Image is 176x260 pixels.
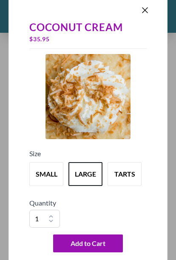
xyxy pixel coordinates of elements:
img: Product Image [45,54,131,139]
button: Variant Swatch [68,162,102,186]
h5: Size [29,149,147,159]
div: Coconut Cream [29,21,147,33]
button: Add to Cart [53,234,123,252]
button: Variant Swatch [108,162,142,186]
h5: Quantity [29,198,147,208]
div: $ 35.95 [29,33,147,45]
button: Variant Swatch [29,162,63,186]
button: Close panel [140,5,150,15]
a: Product Image [45,54,131,142]
span: Add to Cart [71,238,105,249]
